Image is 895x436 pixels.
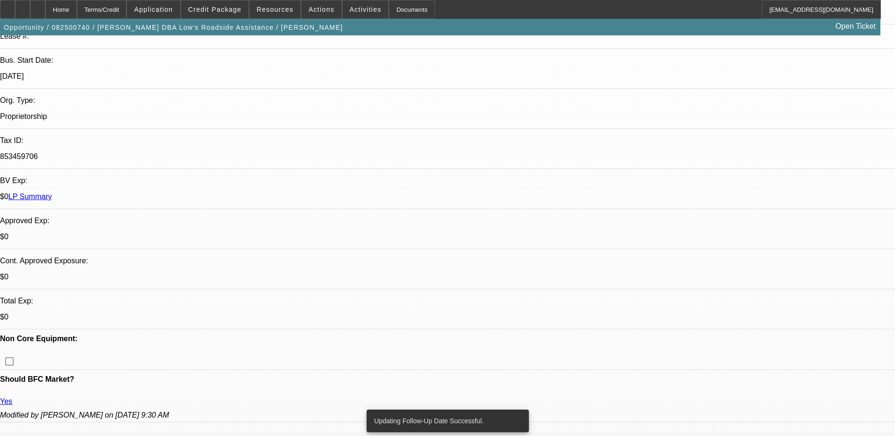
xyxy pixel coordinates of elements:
span: Opportunity / 082500740 / [PERSON_NAME] DBA Low's Roadside Assistance / [PERSON_NAME] [4,24,343,31]
button: Resources [250,0,301,18]
button: Application [127,0,180,18]
span: Actions [309,6,335,13]
span: Activities [350,6,382,13]
span: Resources [257,6,293,13]
a: Open Ticket [832,18,879,34]
button: Activities [343,0,389,18]
span: Application [134,6,173,13]
button: Actions [301,0,342,18]
button: Credit Package [181,0,249,18]
div: Updating Follow-Up Date Successful. [367,410,525,432]
span: Credit Package [188,6,242,13]
a: LP Summary [8,193,52,201]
